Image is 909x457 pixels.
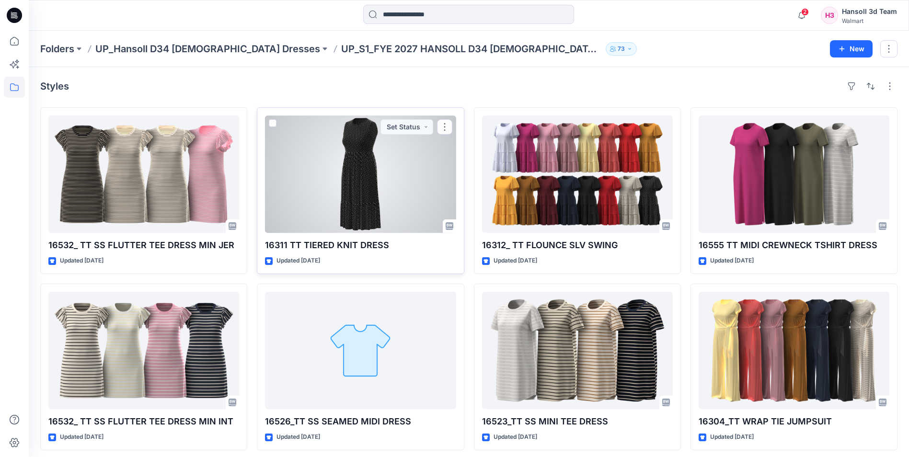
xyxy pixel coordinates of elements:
[606,42,637,56] button: 73
[801,8,809,16] span: 2
[265,415,456,428] p: 16526_TT SS SEAMED MIDI DRESS
[699,239,889,252] p: 16555 TT MIDI CREWNECK TSHIRT DRESS
[699,115,889,233] a: 16555 TT MIDI CREWNECK TSHIRT DRESS
[830,40,873,57] button: New
[60,256,104,266] p: Updated [DATE]
[699,292,889,409] a: 16304_TT WRAP TIE JUMPSUIT
[265,239,456,252] p: 16311 TT TIERED KNIT DRESS
[842,6,897,17] div: Hansoll 3d Team
[265,292,456,409] a: 16526_TT SS SEAMED MIDI DRESS
[265,115,456,233] a: 16311 TT TIERED KNIT DRESS
[341,42,602,56] p: UP_S1_FYE 2027 HANSOLL D34 [DEMOGRAPHIC_DATA] DRESSES
[494,432,537,442] p: Updated [DATE]
[618,44,625,54] p: 73
[60,432,104,442] p: Updated [DATE]
[48,239,239,252] p: 16532_ TT SS FLUTTER TEE DRESS MIN JER
[494,256,537,266] p: Updated [DATE]
[95,42,320,56] a: UP_Hansoll D34 [DEMOGRAPHIC_DATA] Dresses
[482,115,673,233] a: 16312_ TT FLOUNCE SLV SWING
[40,80,69,92] h4: Styles
[48,415,239,428] p: 16532_ TT SS FLUTTER TEE DRESS MIN INT
[821,7,838,24] div: H3
[276,432,320,442] p: Updated [DATE]
[842,17,897,24] div: Walmart
[276,256,320,266] p: Updated [DATE]
[48,115,239,233] a: 16532_ TT SS FLUTTER TEE DRESS MIN JER
[482,239,673,252] p: 16312_ TT FLOUNCE SLV SWING
[482,415,673,428] p: 16523_TT SS MINI TEE DRESS
[482,292,673,409] a: 16523_TT SS MINI TEE DRESS
[48,292,239,409] a: 16532_ TT SS FLUTTER TEE DRESS MIN INT
[699,415,889,428] p: 16304_TT WRAP TIE JUMPSUIT
[710,432,754,442] p: Updated [DATE]
[40,42,74,56] a: Folders
[710,256,754,266] p: Updated [DATE]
